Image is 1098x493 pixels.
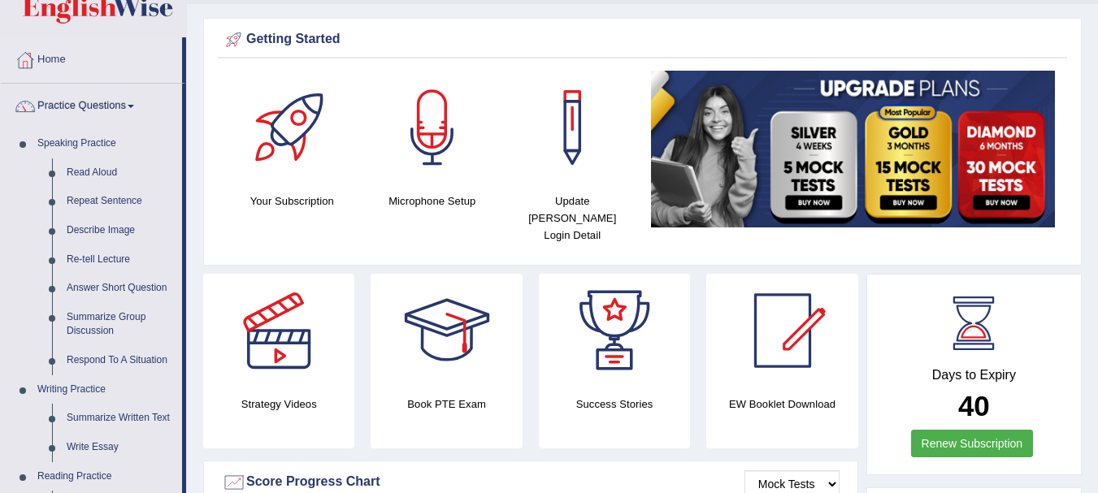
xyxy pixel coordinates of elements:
[59,187,182,216] a: Repeat Sentence
[510,192,635,244] h4: Update [PERSON_NAME] Login Detail
[59,245,182,275] a: Re-tell Lecture
[651,71,1056,227] img: small5.jpg
[59,158,182,188] a: Read Aloud
[371,396,522,413] h4: Book PTE Exam
[59,346,182,375] a: Respond To A Situation
[30,375,182,404] a: Writing Practice
[706,396,857,413] h4: EW Booklet Download
[958,390,990,422] b: 40
[30,129,182,158] a: Speaking Practice
[59,433,182,462] a: Write Essay
[59,274,182,303] a: Answer Short Question
[203,396,354,413] h4: Strategy Videos
[885,368,1063,383] h4: Days to Expiry
[59,216,182,245] a: Describe Image
[59,404,182,433] a: Summarize Written Text
[1,37,182,78] a: Home
[30,462,182,491] a: Reading Practice
[911,430,1034,457] a: Renew Subscription
[371,192,495,210] h4: Microphone Setup
[59,303,182,346] a: Summarize Group Discussion
[539,396,690,413] h4: Success Stories
[222,28,1063,52] div: Getting Started
[1,84,182,124] a: Practice Questions
[230,192,354,210] h4: Your Subscription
